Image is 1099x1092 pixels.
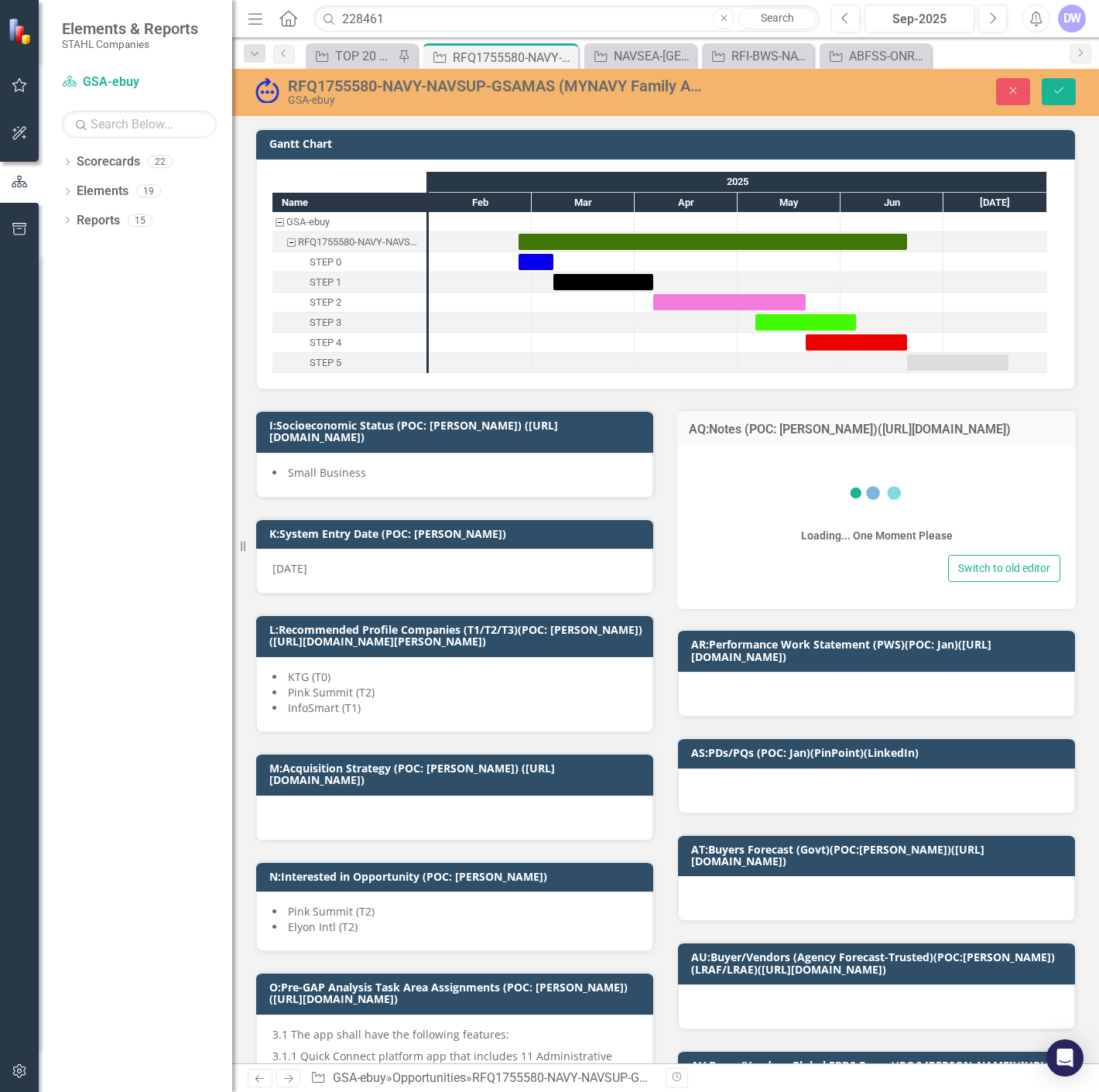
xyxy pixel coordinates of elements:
[849,46,927,66] div: ABFSS-ONR-SEAPORT-228461 (ADMINISTRATIVE BUSINESS AND FINANCIAL SUPPORT SERVICES TO THE OCEAN BAT...
[841,193,943,213] div: Jun
[269,138,1067,149] h3: Gantt Chart
[148,156,173,169] div: 22
[653,294,806,310] div: Task: Start date: 2025-04-06 End date: 2025-05-21
[272,333,426,353] div: Task: Start date: 2025-05-21 End date: 2025-06-20
[288,685,375,700] span: Pink Summit (T2)
[272,333,426,353] div: STEP 4
[310,252,341,272] div: STEP 0
[272,293,426,313] div: STEP 2
[272,353,426,373] div: Task: Start date: 2025-06-20 End date: 2025-07-20
[310,353,341,373] div: STEP 5
[310,1070,654,1087] div: » »
[806,334,907,351] div: Task: Start date: 2025-05-21 End date: 2025-06-20
[8,18,35,45] img: ClearPoint Strategy
[272,212,426,232] div: Task: GSA-ebuy Start date: 2025-02-25 End date: 2025-02-26
[62,38,198,50] small: STAHL Companies
[269,624,645,648] h3: L:Recommended Profile Companies (T1/T2/T3)(POC: [PERSON_NAME])([URL][DOMAIN_NAME][PERSON_NAME])
[269,528,645,539] h3: K:System Entry Date (POC: [PERSON_NAME])
[948,555,1060,582] button: Switch to old editor
[472,1070,807,1085] div: RFQ1755580-NAVY-NAVSUP-GSAMAS (MYNAVY Family App)
[272,313,426,333] div: STEP 3
[272,272,426,293] div: Task: Start date: 2025-03-07 End date: 2025-04-06
[429,193,532,213] div: Feb
[272,293,426,313] div: Task: Start date: 2025-04-06 End date: 2025-05-21
[519,234,907,250] div: Task: Start date: 2025-02-25 End date: 2025-06-20
[288,669,330,684] span: KTG (T0)
[738,8,816,29] a: Search
[310,333,341,353] div: STEP 4
[553,274,653,290] div: Task: Start date: 2025-03-07 End date: 2025-04-06
[62,111,217,138] input: Search Below...
[907,354,1008,371] div: Task: Start date: 2025-06-20 End date: 2025-07-20
[635,193,738,213] div: Apr
[870,10,969,29] div: Sep-2025
[335,46,394,66] div: TOP 20 Opportunities ([DATE] Process)
[136,185,161,198] div: 19
[801,528,953,543] div: Loading... One Moment Please
[532,193,635,213] div: Mar
[392,1070,466,1085] a: Opportunities
[62,19,198,38] span: Elements & Reports
[691,747,1067,758] h3: AS:PDs/PQs (POC: Jan)(PinPoint)(LinkedIn)
[269,981,645,1005] h3: O:Pre-GAP Analysis Task Area Assignments (POC: [PERSON_NAME])([URL][DOMAIN_NAME])
[755,314,856,330] div: Task: Start date: 2025-05-06 End date: 2025-06-05
[272,212,426,232] div: GSA-ebuy
[691,951,1067,975] h3: AU:Buyer/Vendors (Agency Forecast-Trusted)(POC:[PERSON_NAME])(LRAF/LRAE)([URL][DOMAIN_NAME])
[272,193,426,212] div: Name
[298,232,422,252] div: RFQ1755580-NAVY-NAVSUP-GSAMAS (MYNAVY Family App)
[272,232,426,252] div: Task: Start date: 2025-02-25 End date: 2025-06-20
[689,423,1064,436] h3: AQ:Notes (POC: [PERSON_NAME])([URL][DOMAIN_NAME])
[691,1059,1067,1083] h3: AV:Buyer/Vendors Global FPDS Report(POC:[PERSON_NAME])([URL][DOMAIN_NAME])
[269,762,645,786] h3: M:Acquisition Strategy (POC: [PERSON_NAME]) ([URL][DOMAIN_NAME])
[731,46,810,66] div: RFI-BWS-NAVSUP-SEAPORT-253581 (Battle Watch Support)
[706,46,810,66] a: RFI-BWS-NAVSUP-SEAPORT-253581 (Battle Watch Support)
[286,212,330,232] div: GSA-ebuy
[272,313,426,333] div: Task: Start date: 2025-05-06 End date: 2025-06-05
[288,700,361,715] span: InfoSmart (T1)
[1058,5,1086,33] button: DW
[738,193,841,213] div: May
[288,465,366,480] span: Small Business
[77,212,120,230] a: Reports
[255,78,280,103] img: Submitted
[272,252,426,272] div: STEP 0
[272,232,426,252] div: RFQ1755580-NAVY-NAVSUP-GSAMAS (MYNAVY Family App)
[77,183,128,200] a: Elements
[272,353,426,373] div: STEP 5
[310,293,341,313] div: STEP 2
[823,46,927,66] a: ABFSS-ONR-SEAPORT-228461 (ADMINISTRATIVE BUSINESS AND FINANCIAL SUPPORT SERVICES TO THE OCEAN BAT...
[864,5,974,33] button: Sep-2025
[453,48,574,67] div: RFQ1755580-NAVY-NAVSUP-GSAMAS (MYNAVY Family App)
[269,871,645,882] h3: N:Interested in Opportunity (POC: [PERSON_NAME])
[691,638,1067,662] h3: AR:Performance Work Statement (PWS)(POC: Jan)([URL][DOMAIN_NAME])
[429,172,1047,192] div: 2025
[288,919,358,934] span: Elyon Intl (T2)
[310,313,341,333] div: STEP 3
[333,1070,386,1085] a: GSA-ebuy
[272,561,307,576] span: [DATE]
[269,419,645,443] h3: I:Socioeconomic Status (POC: [PERSON_NAME]) ([URL][DOMAIN_NAME])
[614,46,692,66] div: NAVSEA-[GEOGRAPHIC_DATA]-SEAPORT-254627 (ENGINEERING LOGISTICS TECHNICAL AND PROGRAM MANAGEMENT S...
[77,153,140,171] a: Scorecards
[62,74,217,91] a: GSA-ebuy
[588,46,692,66] a: NAVSEA-[GEOGRAPHIC_DATA]-SEAPORT-254627 (ENGINEERING LOGISTICS TECHNICAL AND PROGRAM MANAGEMENT S...
[288,904,375,919] span: Pink Summit (T2)
[943,193,1047,213] div: Jul
[1046,1039,1084,1077] div: Open Intercom Messenger
[313,5,820,33] input: Search ClearPoint...
[288,94,707,106] div: GSA-ebuy
[310,272,341,293] div: STEP 1
[288,77,707,94] div: RFQ1755580-NAVY-NAVSUP-GSAMAS (MYNAVY Family App)
[519,254,553,270] div: Task: Start date: 2025-02-25 End date: 2025-03-07
[691,844,1067,868] h3: AT:Buyers Forecast (Govt)(POC:[PERSON_NAME])([URL][DOMAIN_NAME])
[128,214,152,227] div: 15
[272,252,426,272] div: Task: Start date: 2025-02-25 End date: 2025-03-07
[272,272,426,293] div: STEP 1
[310,46,394,66] a: TOP 20 Opportunities ([DATE] Process)
[272,1027,637,1046] p: 3.1 The app shall have the following features:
